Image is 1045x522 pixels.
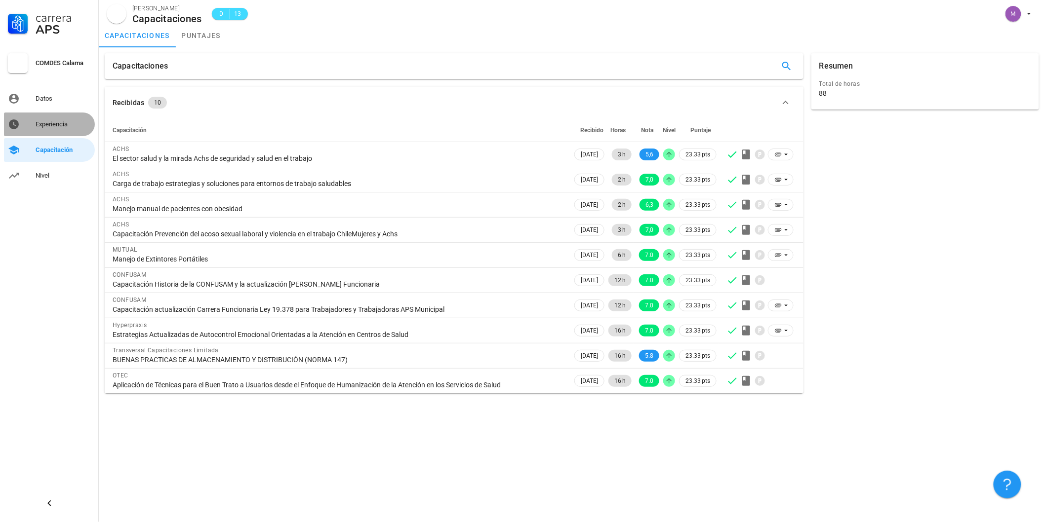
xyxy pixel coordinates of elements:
span: 23.33 pts [685,275,710,285]
th: Nota [634,118,661,142]
div: Aplicación de Técnicas para el Buen Trato a Usuarios desde el Enfoque de Humanización de la Atenc... [113,380,564,389]
span: [DATE] [581,300,598,311]
th: Recibido [572,118,606,142]
span: CONFUSAM [113,297,146,303]
div: [PERSON_NAME] [132,3,202,13]
div: 88 [819,89,827,98]
div: Capacitación actualización Carrera Funcionaria Ley 19.378 para Trabajadores y Trabajadoras APS Mu... [113,305,564,314]
span: Nota [641,127,653,134]
span: [DATE] [581,199,598,210]
div: Capacitación [36,146,91,154]
span: 12 h [614,299,626,311]
span: 7,0 [645,174,653,186]
div: Estrategias Actualizadas de Autocontrol Emocional Orientadas a la Atención en Centros de Salud [113,330,564,339]
span: 7.0 [645,299,653,311]
div: Recibidas [113,97,144,108]
span: Transversal Capacitaciones Limitada [113,347,219,354]
span: 2 h [618,199,626,211]
a: Nivel [4,164,95,187]
div: Capacitación Historia de la CONFUSAM y la actualización [PERSON_NAME] Funcionaria [113,280,564,289]
a: Capacitación [4,138,95,162]
div: Total de horas [819,79,1031,89]
div: Carga de trabajo estrategias y soluciones para entornos de trabajo saludables [113,179,564,188]
a: Experiencia [4,112,95,136]
div: Carrera [36,12,91,24]
div: Datos [36,95,91,103]
div: Experiencia [36,120,91,128]
span: Horas [610,127,626,134]
span: 23.33 pts [685,250,710,260]
div: APS [36,24,91,36]
div: El sector salud y la mirada Achs de seguridad y salud en el trabajo [113,154,564,163]
span: 7.0 [645,375,653,387]
span: 16 h [614,375,626,387]
span: ACHS [113,171,129,178]
th: Horas [606,118,634,142]
button: Recibidas 10 [105,87,804,118]
th: Puntaje [677,118,719,142]
div: Capacitación Prevención del acoso sexual laboral y violencia en el trabajo ChileMujeres y Achs [113,229,564,238]
span: 7,0 [645,224,653,236]
span: 23.33 pts [685,300,710,310]
span: Hyperpraxis [113,322,147,329]
span: ACHS [113,221,129,228]
a: capacitaciones [99,24,176,47]
span: [DATE] [581,149,598,160]
div: Manejo manual de pacientes con obesidad [113,204,564,213]
span: 16 h [614,350,626,362]
div: BUENAS PRACTICAS DE ALMACENAMIENTO Y DISTRIBUCIÓN (NORMA 147) [113,355,564,364]
div: avatar [107,4,126,24]
span: [DATE] [581,275,598,286]
span: 23.33 pts [685,225,710,235]
span: 2 h [618,174,626,186]
span: 10 [154,97,161,109]
span: [DATE] [581,325,598,336]
span: 23.33 pts [685,326,710,336]
div: Manejo de Extintores Portátiles [113,255,564,263]
th: Nivel [661,118,677,142]
span: [DATE] [581,224,598,235]
div: Nivel [36,172,91,180]
span: 6 h [618,249,626,261]
span: 7.0 [645,325,653,336]
span: 5,6 [645,149,653,160]
span: 23.33 pts [685,175,710,185]
span: 23.33 pts [685,351,710,361]
span: D [218,9,226,19]
span: 5.8 [645,350,653,362]
span: 7.0 [645,249,653,261]
span: 13 [234,9,242,19]
span: 12 h [614,274,626,286]
span: 23.33 pts [685,149,710,159]
span: 6,3 [645,199,653,211]
div: Capacitaciones [113,53,168,79]
span: [DATE] [581,250,598,261]
th: Capacitación [105,118,572,142]
span: OTEC [113,372,128,379]
span: 3 h [618,149,626,160]
span: 3 h [618,224,626,236]
span: Puntaje [690,127,711,134]
div: Resumen [819,53,853,79]
span: 23.33 pts [685,200,710,210]
div: Capacitaciones [132,13,202,24]
span: [DATE] [581,350,598,361]
span: 16 h [614,325,626,336]
span: MUTUAL [113,246,137,253]
span: ACHS [113,196,129,203]
a: puntajes [176,24,227,47]
span: CONFUSAM [113,271,146,278]
span: Recibido [580,127,603,134]
div: COMDES Calama [36,59,91,67]
span: Capacitación [113,127,147,134]
span: ACHS [113,146,129,152]
div: avatar [1005,6,1021,22]
span: [DATE] [581,174,598,185]
span: 7.0 [645,274,653,286]
span: Nivel [663,127,676,134]
span: [DATE] [581,375,598,386]
a: Datos [4,87,95,111]
span: 23.33 pts [685,376,710,386]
